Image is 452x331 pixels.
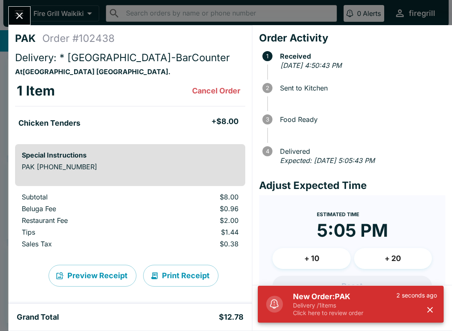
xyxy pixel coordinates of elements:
[22,216,144,225] p: Restaurant Fee
[276,116,445,123] span: Food Ready
[15,67,170,76] strong: At [GEOGRAPHIC_DATA] [GEOGRAPHIC_DATA] .
[158,240,239,248] p: $0.38
[158,216,239,225] p: $2.00
[158,204,239,213] p: $0.96
[211,116,239,127] h5: + $8.00
[22,151,239,159] h6: Special Instructions
[259,179,445,192] h4: Adjust Expected Time
[9,7,30,25] button: Close
[15,52,230,64] span: Delivery: * [GEOGRAPHIC_DATA]-BarCounter
[276,84,445,92] span: Sent to Kitchen
[22,240,144,248] p: Sales Tax
[17,312,59,322] h5: Grand Total
[143,265,218,287] button: Print Receipt
[396,292,437,299] p: 2 seconds ago
[276,52,445,60] span: Received
[259,32,445,44] h4: Order Activity
[22,163,239,171] p: PAK [PHONE_NUMBER]
[15,32,42,45] h4: PAK
[219,312,244,322] h5: $12.78
[158,228,239,236] p: $1.44
[15,76,245,137] table: orders table
[354,248,432,269] button: + 20
[266,85,269,91] text: 2
[266,53,269,59] text: 1
[266,116,269,123] text: 3
[189,83,244,99] button: Cancel Order
[293,292,396,302] h5: New Order: PAK
[293,302,396,309] p: Delivery / 1 items
[280,61,342,70] em: [DATE] 4:50:43 PM
[17,83,55,99] h3: 1 Item
[18,118,80,128] h5: Chicken Tenders
[15,193,245,251] table: orders table
[280,156,375,165] em: Expected: [DATE] 5:05:43 PM
[276,147,445,155] span: Delivered
[49,265,136,287] button: Preview Receipt
[22,228,144,236] p: Tips
[22,204,144,213] p: Beluga Fee
[317,211,359,217] span: Estimated Time
[317,220,388,241] time: 5:05 PM
[22,193,144,201] p: Subtotal
[42,32,115,45] h4: Order # 102438
[293,309,396,317] p: Click here to review order
[266,148,270,155] text: 4
[272,248,350,269] button: + 10
[158,193,239,201] p: $8.00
